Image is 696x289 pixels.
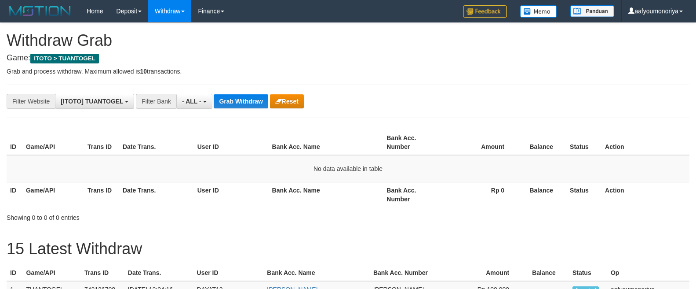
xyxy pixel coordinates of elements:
[566,182,601,207] th: Status
[383,182,445,207] th: Bank Acc. Number
[566,130,601,155] th: Status
[81,265,124,281] th: Trans ID
[383,130,445,155] th: Bank Acc. Number
[22,182,84,207] th: Game/API
[7,4,73,18] img: MOTION_logo.png
[84,182,119,207] th: Trans ID
[55,94,134,109] button: [ITOTO] TUANTOGEL
[7,130,22,155] th: ID
[124,265,193,281] th: Date Trans.
[7,155,689,182] td: No data available in table
[569,265,607,281] th: Status
[601,130,689,155] th: Action
[119,130,194,155] th: Date Trans.
[607,265,689,281] th: Op
[22,130,84,155] th: Game/API
[570,5,614,17] img: panduan.png
[370,265,454,281] th: Bank Acc. Number
[7,240,689,258] h1: 15 Latest Withdraw
[7,210,284,222] div: Showing 0 to 0 of 0 entries
[517,182,566,207] th: Balance
[454,265,522,281] th: Amount
[601,182,689,207] th: Action
[520,5,557,18] img: Button%20Memo.svg
[270,94,304,108] button: Reset
[463,5,507,18] img: Feedback.jpg
[140,68,147,75] strong: 10
[522,265,569,281] th: Balance
[176,94,212,109] button: - ALL -
[30,54,99,63] span: ITOTO > TUANTOGEL
[194,182,269,207] th: User ID
[263,265,370,281] th: Bank Acc. Name
[7,67,689,76] p: Grab and process withdraw. Maximum allowed is transactions.
[517,130,566,155] th: Balance
[445,130,517,155] th: Amount
[214,94,268,108] button: Grab Withdraw
[7,54,689,63] h4: Game:
[445,182,517,207] th: Rp 0
[182,98,201,105] span: - ALL -
[61,98,123,105] span: [ITOTO] TUANTOGEL
[23,265,81,281] th: Game/API
[269,182,383,207] th: Bank Acc. Name
[136,94,176,109] div: Filter Bank
[194,130,269,155] th: User ID
[7,265,23,281] th: ID
[7,32,689,49] h1: Withdraw Grab
[269,130,383,155] th: Bank Acc. Name
[7,94,55,109] div: Filter Website
[119,182,194,207] th: Date Trans.
[7,182,22,207] th: ID
[84,130,119,155] th: Trans ID
[193,265,264,281] th: User ID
